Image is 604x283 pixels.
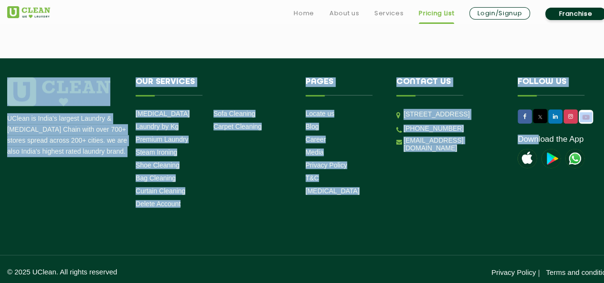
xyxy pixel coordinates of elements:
a: Steam Ironing [136,148,177,156]
img: UClean Laundry and Dry Cleaning [7,6,50,18]
a: Shoe Cleaning [136,161,180,169]
a: Pricing List [419,8,454,19]
a: Career [306,136,326,143]
h4: Pages [306,77,382,95]
a: [PHONE_NUMBER] [403,125,464,132]
a: Media [306,148,324,156]
img: logo.png [7,77,110,106]
a: [EMAIL_ADDRESS][DOMAIN_NAME] [403,136,503,152]
a: Services [374,8,403,19]
a: Locate us [306,110,335,117]
a: About us [329,8,359,19]
img: UClean Laundry and Dry Cleaning [565,149,584,168]
img: playstoreicon.png [541,149,561,168]
p: [STREET_ADDRESS] [403,109,503,120]
a: Carpet Cleaning [213,123,262,130]
p: UClean is India's largest Laundry & [MEDICAL_DATA] Chain with over 700+ stores spread across 200+... [7,113,128,157]
a: Bag Cleaning [136,174,176,182]
a: Download the App [518,135,583,144]
a: Delete Account [136,200,180,208]
img: apple-icon.png [518,149,537,168]
a: Premium Laundry [136,136,189,143]
h4: Contact us [396,77,503,95]
a: Sofa Cleaning [213,110,255,117]
h4: Follow us [518,77,602,95]
a: [MEDICAL_DATA] [306,187,360,195]
a: Privacy Policy [491,268,536,276]
a: Privacy Policy [306,161,347,169]
a: Laundry by Kg [136,123,179,130]
p: © 2025 UClean. All rights reserved [7,268,310,276]
a: Curtain Cleaning [136,187,185,195]
a: T&C [306,174,319,182]
a: Home [294,8,314,19]
a: [MEDICAL_DATA] [136,110,190,117]
a: Blog [306,123,319,130]
img: UClean Laundry and Dry Cleaning [580,112,592,122]
a: Login/Signup [469,7,530,20]
h4: Our Services [136,77,291,95]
